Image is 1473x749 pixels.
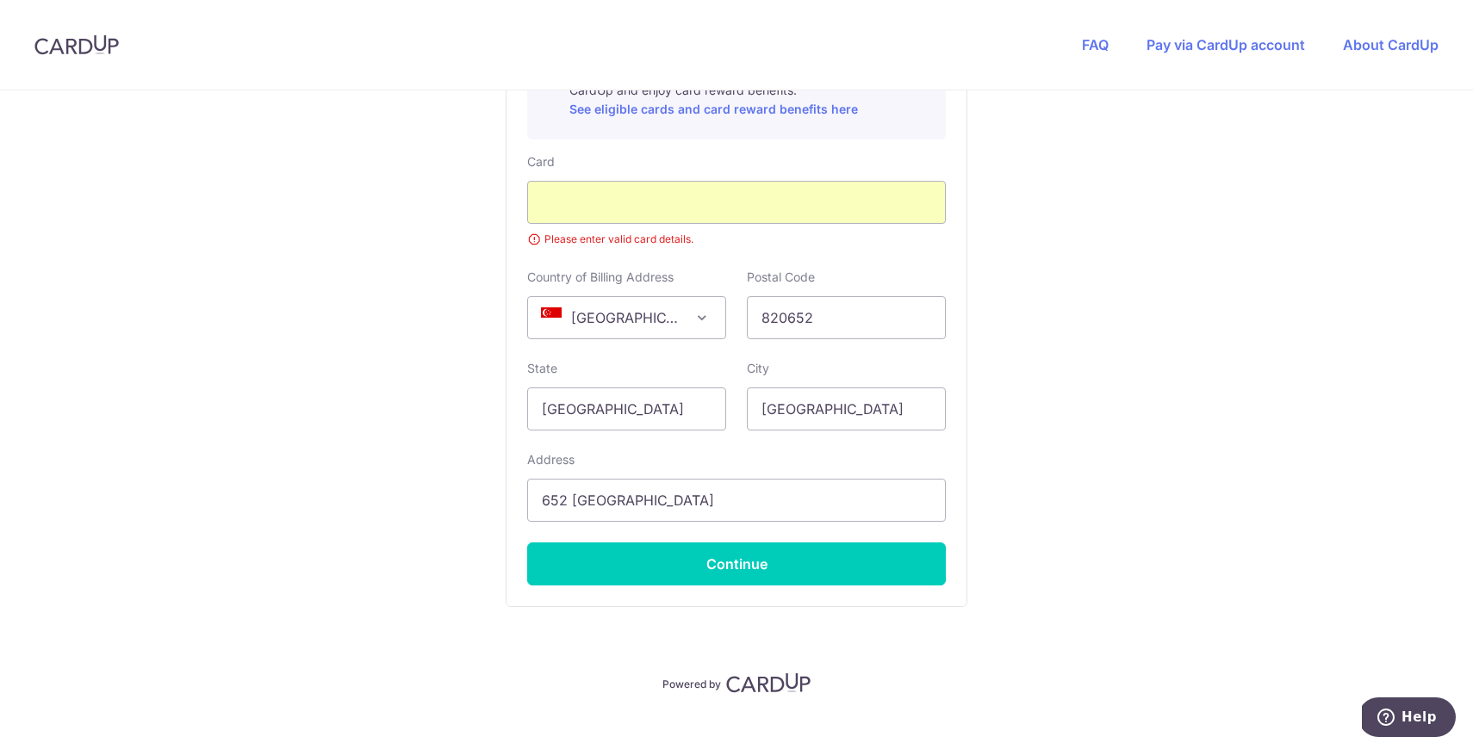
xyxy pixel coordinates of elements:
[527,451,575,468] label: Address
[527,542,946,585] button: Continue
[527,269,674,286] label: Country of Billing Address
[1082,36,1109,53] a: FAQ
[542,192,931,213] iframe: Secure card payment input frame
[1147,36,1305,53] a: Pay via CardUp account
[747,296,946,339] input: Example 123456
[726,672,811,693] img: CardUp
[569,65,931,120] p: Pay with your credit card for this and other payments on CardUp and enjoy card reward benefits.
[1343,36,1439,53] a: About CardUp
[662,674,721,691] p: Powered by
[527,231,946,248] small: Please enter valid card details.
[747,269,815,286] label: Postal Code
[528,297,725,338] span: Singapore
[569,102,858,116] a: See eligible cards and card reward benefits here
[747,360,769,377] label: City
[527,296,726,339] span: Singapore
[1362,697,1456,740] iframe: Opens a widget where you can find more information
[527,360,557,377] label: State
[34,34,119,55] img: CardUp
[527,153,555,170] label: Card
